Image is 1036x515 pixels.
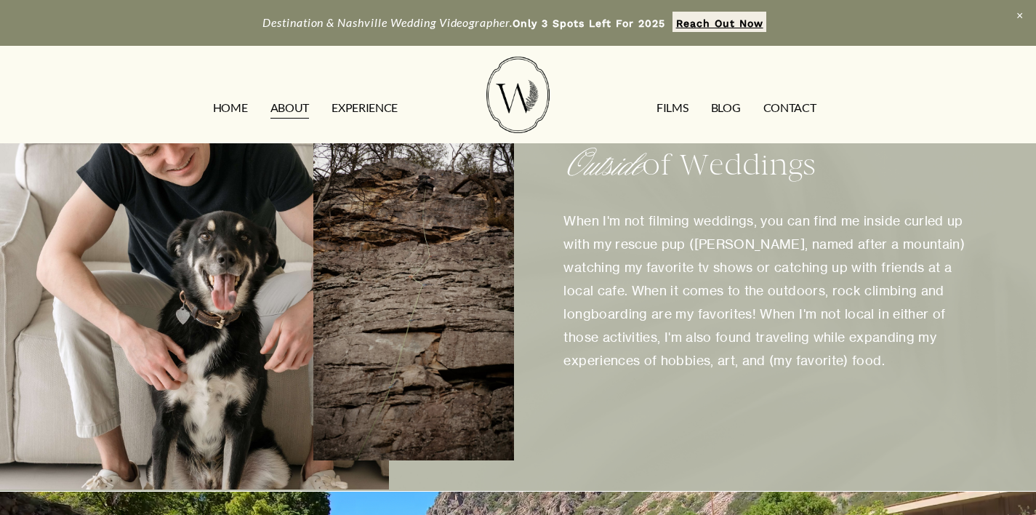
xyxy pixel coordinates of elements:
[563,145,973,187] h3: of Weddings
[332,97,398,120] a: EXPERIENCE
[270,97,309,120] a: ABOUT
[213,97,248,120] a: HOME
[672,12,766,32] a: Reach Out Now
[711,97,741,120] a: Blog
[656,97,688,120] a: FILMS
[763,97,816,120] a: CONTACT
[486,57,549,133] img: Wild Fern Weddings
[676,17,763,29] strong: Reach Out Now
[563,209,973,372] p: When I'm not filming weddings, you can find me inside curled up with my rescue pup ([PERSON_NAME]...
[563,148,642,185] em: Outside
